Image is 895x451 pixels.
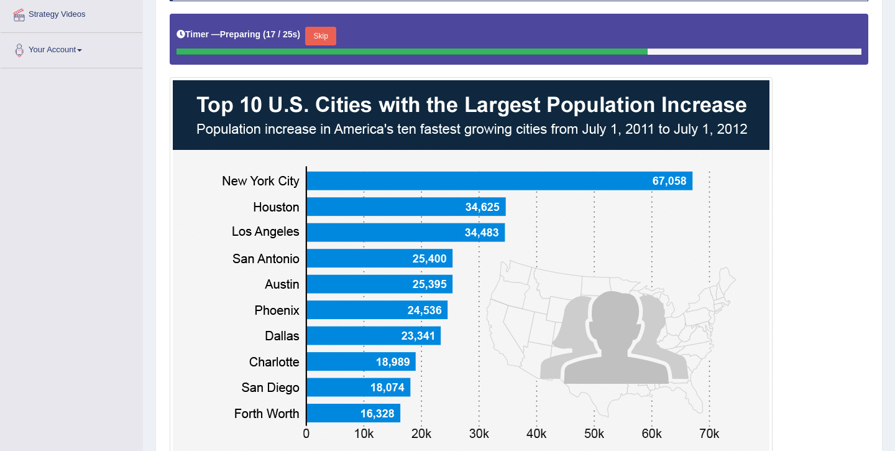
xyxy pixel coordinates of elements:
a: Your Account [1,33,142,64]
h5: Timer — [177,30,300,39]
b: 17 / 25s [266,29,298,39]
b: Preparing [220,29,260,39]
button: Skip [305,27,336,45]
b: ) [297,29,300,39]
b: ( [263,29,266,39]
